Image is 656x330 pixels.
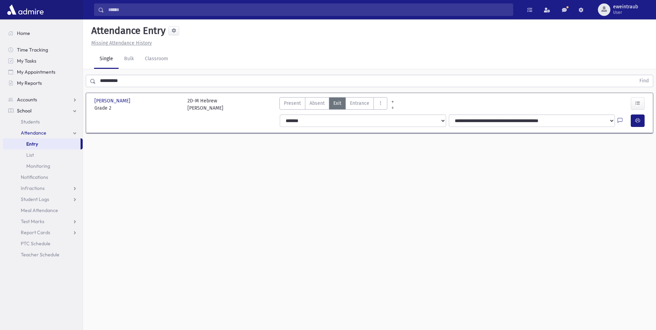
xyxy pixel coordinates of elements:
button: Find [635,75,653,87]
span: My Tasks [17,58,36,64]
span: Attendance [21,130,46,136]
a: Notifications [3,172,83,183]
span: Accounts [17,97,37,103]
span: Report Cards [21,229,50,236]
div: AttTypes [279,97,387,112]
span: School [17,108,31,114]
div: 2D-M Hebrew [PERSON_NAME] [187,97,223,112]
span: [PERSON_NAME] [94,97,132,104]
a: My Reports [3,77,83,89]
span: Teacher Schedule [21,251,59,258]
span: eweintraub [613,4,638,10]
a: Bulk [119,49,139,69]
a: Students [3,116,83,127]
span: User [613,10,638,15]
a: Student Logs [3,194,83,205]
a: Test Marks [3,216,83,227]
span: Absent [309,100,325,107]
a: Accounts [3,94,83,105]
span: Entrance [350,100,369,107]
a: My Tasks [3,55,83,66]
a: Teacher Schedule [3,249,83,260]
span: List [26,152,34,158]
a: Entry [3,138,81,149]
span: PTC Schedule [21,240,50,247]
a: Classroom [139,49,174,69]
a: Home [3,28,83,39]
span: Monitoring [26,163,50,169]
u: Missing Attendance History [91,40,152,46]
a: School [3,105,83,116]
span: Test Marks [21,218,44,224]
a: Attendance [3,127,83,138]
a: Single [94,49,119,69]
span: Infractions [21,185,45,191]
span: My Reports [17,80,42,86]
h5: Attendance Entry [89,25,166,37]
img: AdmirePro [6,3,45,17]
a: Time Tracking [3,44,83,55]
a: Meal Attendance [3,205,83,216]
a: Monitoring [3,161,83,172]
a: Missing Attendance History [89,40,152,46]
span: Time Tracking [17,47,48,53]
input: Search [104,3,513,16]
span: Meal Attendance [21,207,58,213]
a: Report Cards [3,227,83,238]
span: Student Logs [21,196,49,202]
a: PTC Schedule [3,238,83,249]
span: Home [17,30,30,36]
span: Entry [26,141,38,147]
span: Exit [333,100,341,107]
span: Grade 2 [94,104,181,112]
span: Present [284,100,301,107]
a: List [3,149,83,161]
a: My Appointments [3,66,83,77]
span: Students [21,119,40,125]
a: Infractions [3,183,83,194]
span: Notifications [21,174,48,180]
span: My Appointments [17,69,55,75]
